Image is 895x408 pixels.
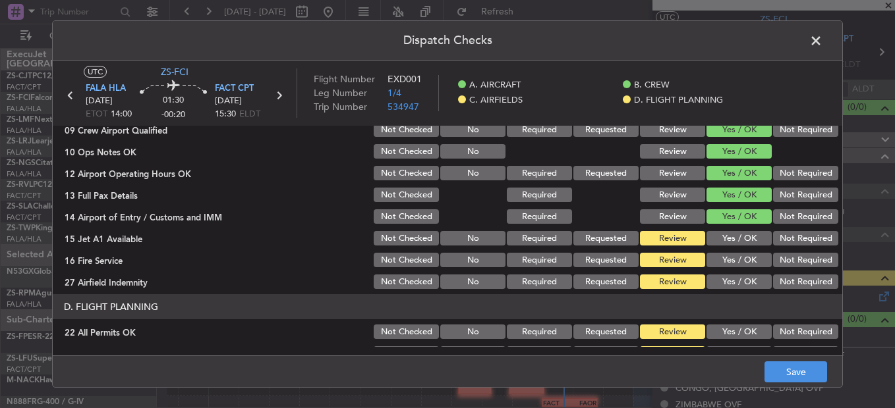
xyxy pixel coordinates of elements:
button: Not Required [773,122,838,137]
button: Review [640,122,705,137]
button: Yes / OK [707,346,772,361]
button: Not Required [773,209,838,224]
button: Review [640,209,705,224]
button: Not Required [773,346,838,361]
button: Yes / OK [707,122,772,137]
button: Not Required [773,231,838,245]
button: Review [640,346,705,361]
button: Save [765,361,827,382]
button: Yes / OK [707,231,772,245]
button: Review [640,231,705,245]
button: Not Required [773,253,838,267]
button: Yes / OK [707,274,772,289]
button: Review [640,144,705,159]
button: Not Required [773,274,838,289]
button: Not Required [773,188,838,202]
button: Yes / OK [707,188,772,202]
button: Not Required [773,166,838,180]
button: Yes / OK [707,253,772,267]
span: D. FLIGHT PLANNING [634,94,723,107]
button: Yes / OK [707,209,772,224]
button: Review [640,274,705,289]
button: Review [640,188,705,202]
button: Not Required [773,324,838,339]
header: Dispatch Checks [53,21,842,61]
span: B. CREW [634,79,670,92]
button: Review [640,324,705,339]
button: Review [640,166,705,180]
button: Review [640,253,705,267]
button: Yes / OK [707,166,772,180]
button: Yes / OK [707,324,772,339]
button: Yes / OK [707,144,772,159]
